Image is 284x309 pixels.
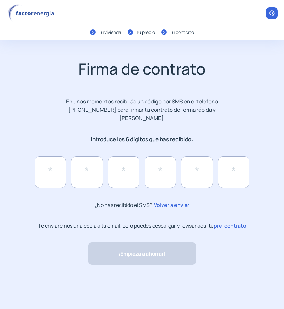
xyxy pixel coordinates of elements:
[269,10,275,16] img: llamar
[88,242,196,265] button: ¡Empieza a ahorrar!
[170,29,194,36] div: Tu contrato
[14,60,270,78] h2: Firma de contrato
[136,29,155,36] div: Tu precio
[152,201,189,209] span: Volver a enviar
[214,222,246,229] span: pre-contrato
[86,286,160,294] p: "Rapidez y buen trato al cliente"
[38,222,246,230] p: Te enviaremos una copia a tu email, pero puedes descargar y revisar aquí tu
[53,97,231,123] p: En unos momentos recibirás un código por SMS en el teléfono [PHONE_NUMBER] para firmar tu contrat...
[95,201,189,209] p: ¿No has recibido el SMS?
[119,250,165,258] span: ¡Empieza a ahorrar!
[99,29,121,36] div: Tu vivienda
[6,4,58,22] img: logo factor
[53,135,231,143] p: Introduce los 6 dígitos que has recibido:
[163,288,198,292] img: Trustpilot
